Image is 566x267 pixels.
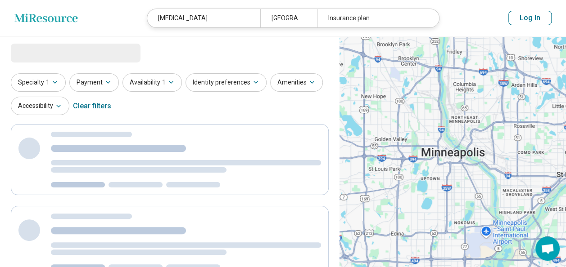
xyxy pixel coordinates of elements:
span: 1 [46,78,50,87]
button: Log In [508,11,552,25]
button: Payment [69,73,119,92]
div: Insurance plan [317,9,430,27]
button: Specialty1 [11,73,66,92]
div: Open chat [535,236,560,261]
div: Clear filters [73,95,111,117]
button: Accessibility [11,97,69,115]
span: Loading... [11,44,86,62]
div: [GEOGRAPHIC_DATA], [GEOGRAPHIC_DATA] [260,9,317,27]
div: [MEDICAL_DATA] [147,9,260,27]
button: Identity preferences [186,73,267,92]
button: Availability1 [122,73,182,92]
button: Amenities [270,73,323,92]
span: 1 [162,78,166,87]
